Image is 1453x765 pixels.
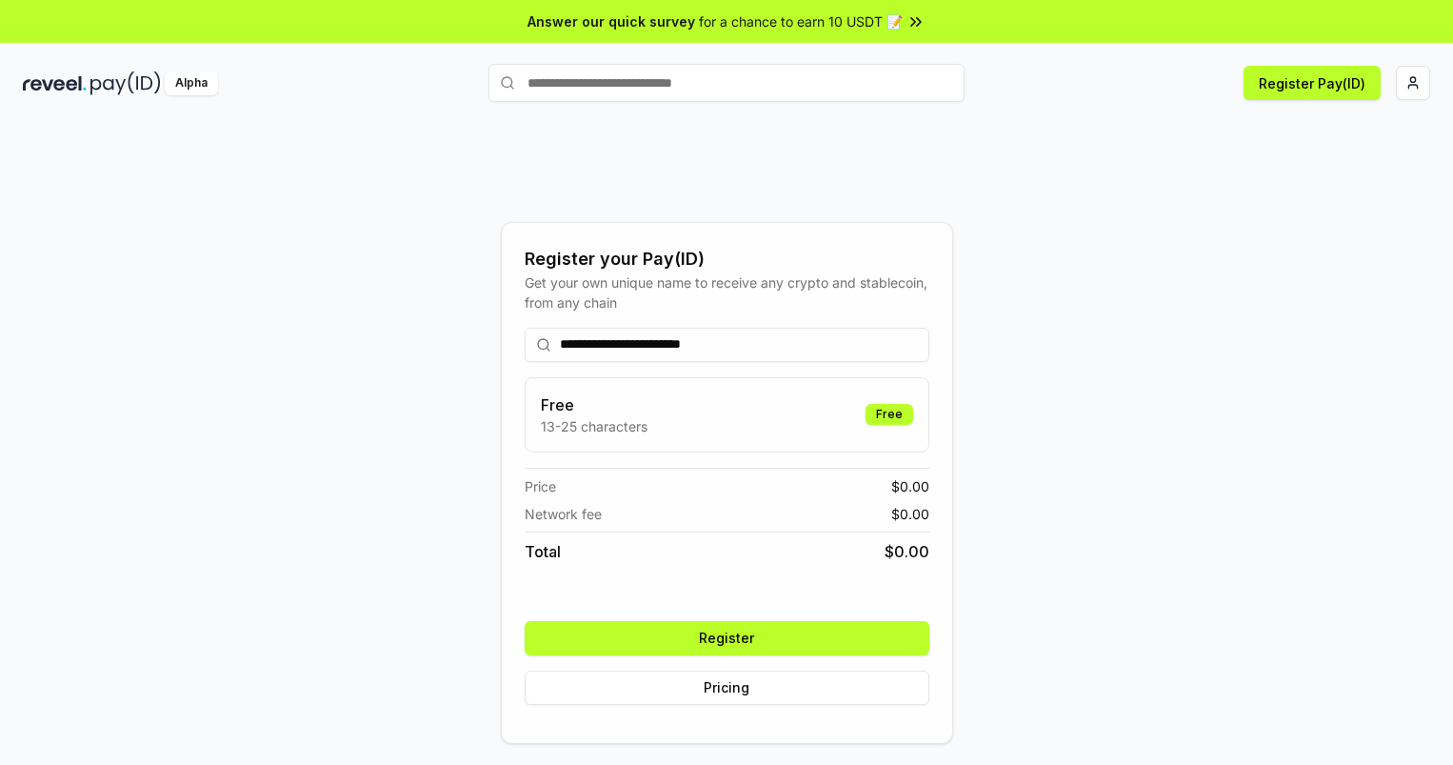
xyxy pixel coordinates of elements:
[525,671,929,705] button: Pricing
[525,540,561,563] span: Total
[541,393,647,416] h3: Free
[541,416,647,436] p: 13-25 characters
[525,504,602,524] span: Network fee
[525,272,929,312] div: Get your own unique name to receive any crypto and stablecoin, from any chain
[891,476,929,496] span: $ 0.00
[525,246,929,272] div: Register your Pay(ID)
[90,71,161,95] img: pay_id
[866,404,913,425] div: Free
[1244,66,1381,100] button: Register Pay(ID)
[525,476,556,496] span: Price
[23,71,87,95] img: reveel_dark
[165,71,218,95] div: Alpha
[699,11,903,31] span: for a chance to earn 10 USDT 📝
[525,621,929,655] button: Register
[527,11,695,31] span: Answer our quick survey
[885,540,929,563] span: $ 0.00
[891,504,929,524] span: $ 0.00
